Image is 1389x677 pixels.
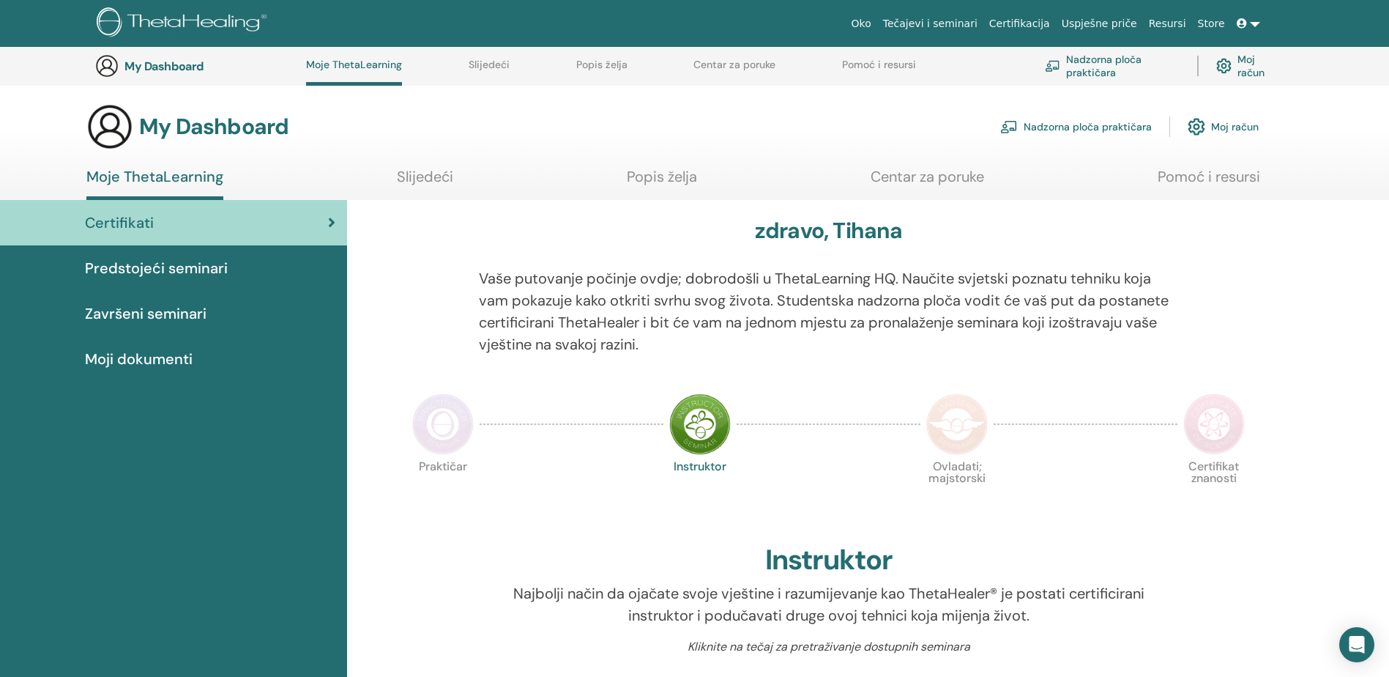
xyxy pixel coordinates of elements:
a: Popis želja [627,168,697,196]
img: Certificate of Science [1183,393,1245,455]
a: Centar za poruke [871,168,984,196]
a: Popis želja [576,59,628,82]
span: Predstojeći seminari [85,257,228,279]
a: Certifikacija [983,10,1056,37]
img: logo.png [97,7,272,40]
a: Nadzorna ploča praktičara [1000,111,1152,143]
span: Moji dokumenti [85,348,193,370]
h2: Instruktor [765,544,893,577]
img: Master [926,393,988,455]
a: Tečajevi i seminari [877,10,983,37]
img: Practitioner [412,393,474,455]
a: Moje ThetaLearning [86,168,223,200]
span: Certifikati [85,212,154,234]
a: Pomoć i resursi [1158,168,1260,196]
a: Moje ThetaLearning [306,59,402,86]
p: Vaše putovanje počinje ovdje; dobrodošli u ThetaLearning HQ. Naučite svjetski poznatu tehniku koj... [479,267,1178,355]
img: chalkboard-teacher.svg [1045,60,1060,72]
img: cog.svg [1188,114,1205,139]
a: Slijedeći [469,59,510,82]
img: Instructor [669,393,731,455]
p: Instruktor [669,461,731,522]
p: Najbolji način da ojačate svoje vještine i razumijevanje kao ThetaHealer® je postati certificiran... [479,582,1178,626]
a: Resursi [1143,10,1192,37]
a: Nadzorna ploča praktičara [1045,50,1180,82]
span: Završeni seminari [85,303,206,325]
p: Ovladati; majstorski [926,461,988,522]
a: Centar za poruke [693,59,775,82]
img: chalkboard-teacher.svg [1000,120,1018,133]
p: Kliknite na tečaj za pretraživanje dostupnih seminara [479,638,1178,656]
div: Open Intercom Messenger [1339,627,1374,662]
a: Uspješne priče [1056,10,1143,37]
img: generic-user-icon.jpg [95,54,119,78]
h3: My Dashboard [139,114,288,140]
h3: My Dashboard [124,59,271,73]
a: Oko [846,10,877,37]
img: cog.svg [1216,55,1232,77]
p: Certifikat znanosti [1183,461,1245,522]
p: Praktičar [412,461,474,522]
a: Slijedeći [397,168,453,196]
a: Moj račun [1216,50,1279,82]
a: Store [1192,10,1231,37]
img: generic-user-icon.jpg [86,103,133,150]
a: Pomoć i resursi [842,59,916,82]
h3: zdravo, Tihana [755,218,903,244]
a: Moj račun [1188,111,1259,143]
